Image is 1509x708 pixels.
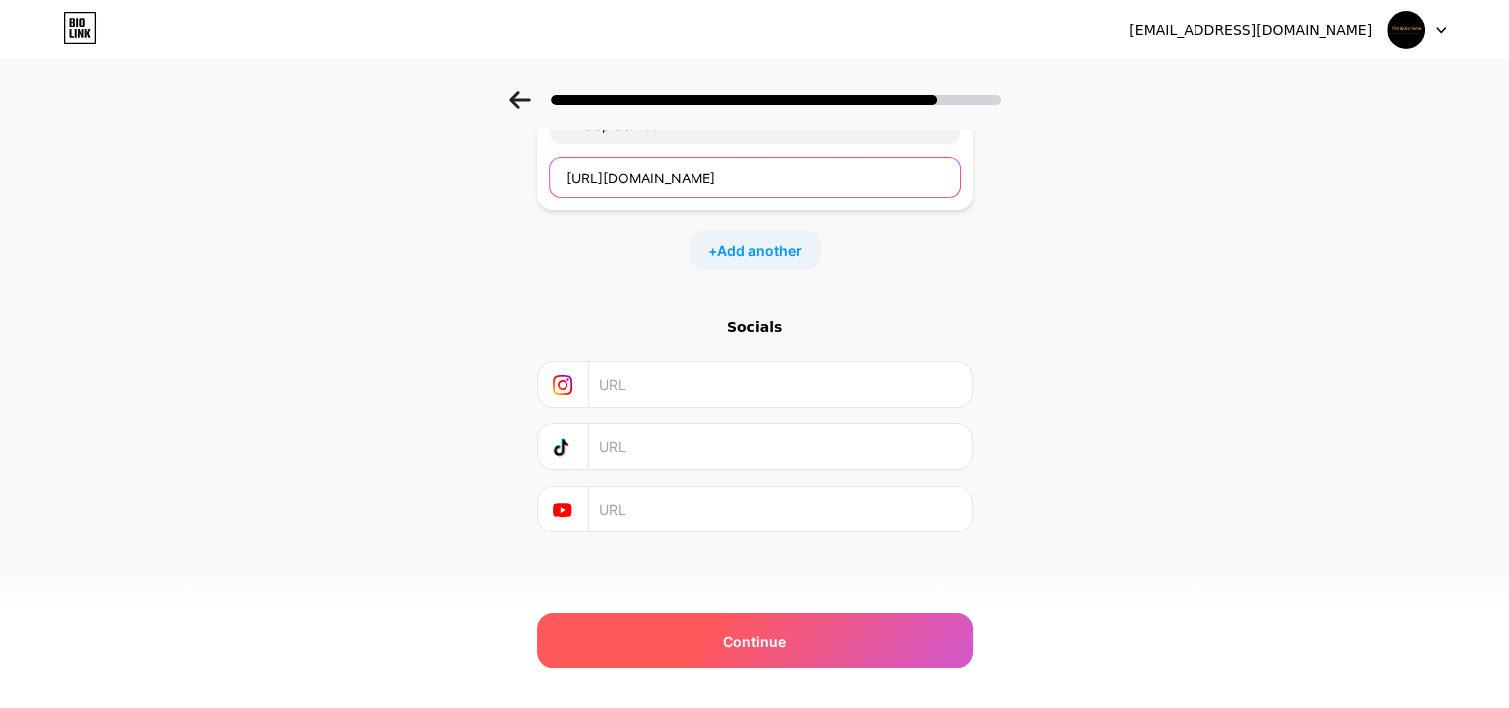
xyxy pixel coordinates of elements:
[1129,20,1372,41] div: [EMAIL_ADDRESS][DOMAIN_NAME]
[717,240,802,261] span: Add another
[723,631,786,651] span: Continue
[537,317,973,337] div: Socials
[599,362,959,407] input: URL
[599,487,959,531] input: URL
[599,424,959,469] input: URL
[550,158,960,197] input: URL
[689,230,821,270] div: +
[1387,11,1425,49] img: indianrestaurantinnj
